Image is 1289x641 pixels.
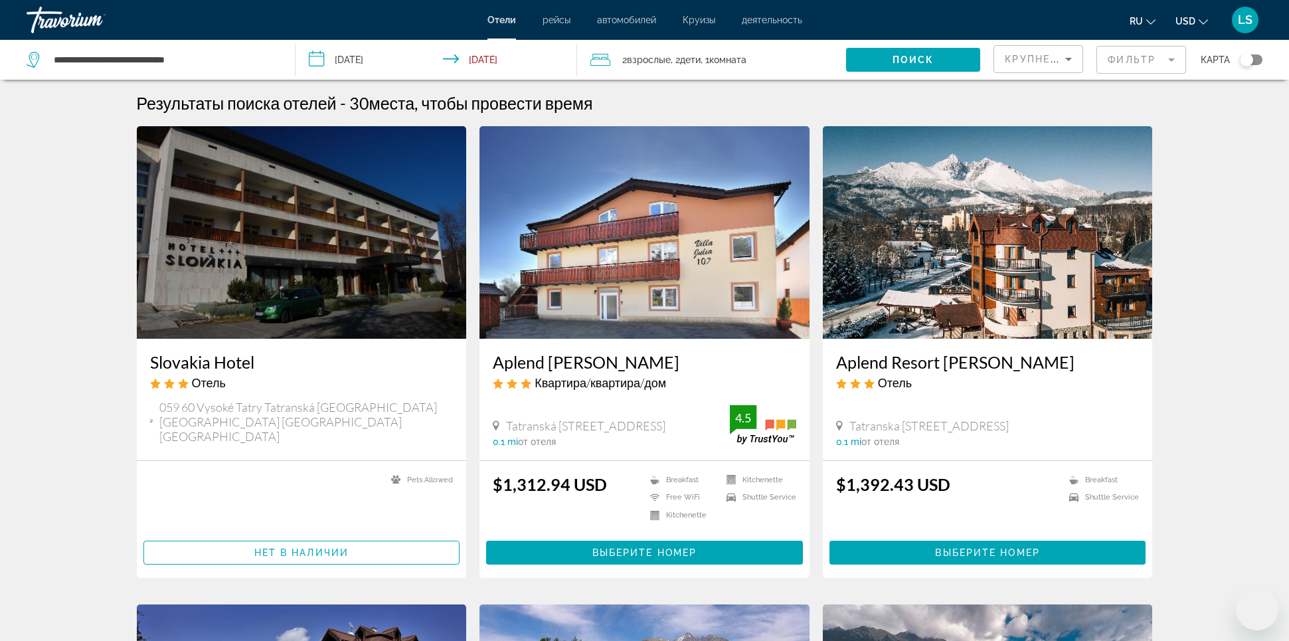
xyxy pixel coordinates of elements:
[627,54,671,65] span: Взрослые
[27,3,159,37] a: Travorium
[340,93,346,113] span: -
[720,474,796,486] li: Kitchenette
[683,15,715,25] a: Круизы
[1130,16,1143,27] span: ru
[349,93,593,113] h2: 30
[836,436,861,447] span: 0.1 mi
[577,40,846,80] button: Travelers: 2 adults, 2 children
[487,15,516,25] a: Отели
[829,543,1146,558] a: Выберите номер
[680,54,701,65] span: Дети
[159,400,453,444] span: 059 60 Vysoké Tatry Tatranská [GEOGRAPHIC_DATA] [GEOGRAPHIC_DATA] [GEOGRAPHIC_DATA] [GEOGRAPHIC_D...
[878,375,912,390] span: Отель
[486,543,803,558] a: Выберите номер
[143,543,460,558] a: Нет в наличии
[385,474,453,486] li: Pets Allowed
[622,50,671,69] span: 2
[493,352,796,372] a: Aplend [PERSON_NAME]
[1130,11,1156,31] button: Change language
[192,375,226,390] span: Отель
[935,547,1039,558] span: Выберите номер
[254,547,349,558] span: Нет в наличии
[1063,474,1139,486] li: Breakfast
[829,541,1146,565] button: Выберите номер
[1228,6,1262,34] button: User Menu
[671,50,701,69] span: , 2
[518,436,556,447] span: от отеля
[506,418,665,433] span: Tatranská [STREET_ADDRESS]
[137,93,337,113] h1: Результаты поиска отелей
[369,93,593,113] span: места, чтобы провести время
[846,48,980,72] button: Поиск
[730,410,756,426] div: 4.5
[1005,51,1072,67] mat-select: Sort by
[644,509,720,521] li: Kitchenette
[893,54,934,65] span: Поиск
[1063,492,1139,504] li: Shuttle Service
[1175,16,1195,27] span: USD
[701,50,746,69] span: , 1
[836,375,1140,390] div: 3 star Hotel
[296,40,578,80] button: Check-in date: Dec 22, 2025 Check-out date: Dec 28, 2025
[493,474,607,494] ins: $1,312.94 USD
[742,15,802,25] a: деятельность
[1236,588,1278,630] iframe: Poga, lai palaistu ziņojumapmaiņas logu
[849,418,1009,433] span: Tatranska [STREET_ADDRESS]
[836,352,1140,372] a: Aplend Resort [PERSON_NAME]
[1238,13,1252,27] span: LS
[1201,50,1230,69] span: карта
[486,541,803,565] button: Выберите номер
[861,436,899,447] span: от отеля
[493,436,518,447] span: 0.1 mi
[150,352,454,372] a: Slovakia Hotel
[1230,54,1262,66] button: Toggle map
[143,541,460,565] button: Нет в наличии
[479,126,810,339] img: Hotel image
[644,474,720,486] li: Breakfast
[823,126,1153,339] img: Hotel image
[597,15,656,25] a: автомобилей
[836,474,950,494] ins: $1,392.43 USD
[592,547,697,558] span: Выберите номер
[535,375,666,390] span: Квартира/квартира/дом
[644,492,720,504] li: Free WiFi
[709,54,746,65] span: Комната
[720,492,796,504] li: Shuttle Service
[1175,11,1208,31] button: Change currency
[150,375,454,390] div: 3 star Hotel
[493,375,796,390] div: 3 star Apartment
[1005,54,1166,64] span: Крупнейшие сбережения
[137,126,467,339] img: Hotel image
[543,15,570,25] a: рейсы
[730,405,796,444] img: trustyou-badge.svg
[1096,45,1186,74] button: Filter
